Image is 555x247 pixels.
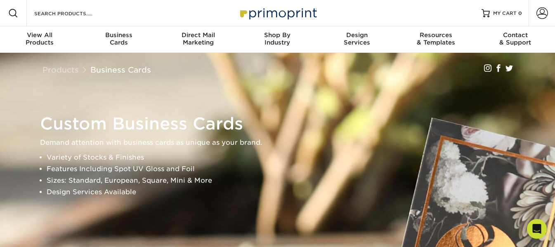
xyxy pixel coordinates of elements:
[493,10,517,17] span: MY CART
[317,31,397,46] div: Services
[317,26,397,53] a: DesignServices
[79,31,158,46] div: Cards
[476,31,555,46] div: & Support
[79,26,158,53] a: BusinessCards
[47,175,523,186] li: Sizes: Standard, European, Square, Mini & More
[397,31,476,46] div: & Templates
[33,8,114,18] input: SEARCH PRODUCTS.....
[158,26,238,53] a: Direct MailMarketing
[158,31,238,46] div: Marketing
[47,186,523,198] li: Design Services Available
[90,65,151,74] a: Business Cards
[79,31,158,39] span: Business
[397,31,476,39] span: Resources
[317,31,397,39] span: Design
[476,26,555,53] a: Contact& Support
[43,65,79,74] a: Products
[47,163,523,175] li: Features Including Spot UV Gloss and Foil
[518,10,522,16] span: 0
[238,31,317,39] span: Shop By
[40,137,523,148] p: Demand attention with business cards as unique as your brand.
[397,26,476,53] a: Resources& Templates
[527,219,547,239] div: Open Intercom Messenger
[236,4,319,22] img: Primoprint
[238,26,317,53] a: Shop ByIndustry
[158,31,238,39] span: Direct Mail
[238,31,317,46] div: Industry
[476,31,555,39] span: Contact
[40,114,523,134] h1: Custom Business Cards
[47,152,523,163] li: Variety of Stocks & Finishes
